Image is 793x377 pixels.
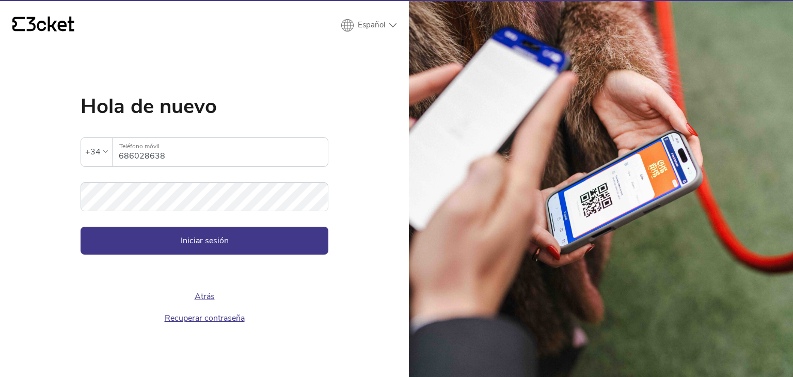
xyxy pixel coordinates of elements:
label: Teléfono móvil [113,138,328,155]
a: {' '} [12,17,74,34]
div: +34 [85,144,101,160]
h1: Hola de nuevo [81,96,328,117]
g: {' '} [12,17,25,32]
a: Atrás [195,291,215,302]
label: Contraseña [81,182,328,199]
button: Iniciar sesión [81,227,328,255]
input: Teléfono móvil [119,138,328,166]
a: Recuperar contraseña [165,312,245,324]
